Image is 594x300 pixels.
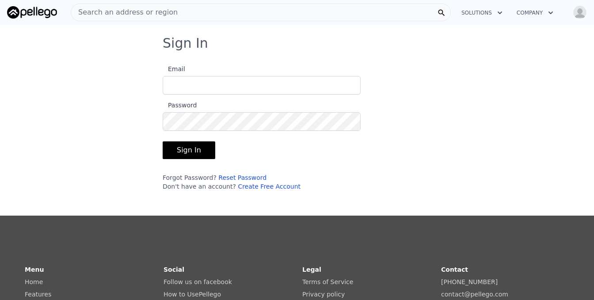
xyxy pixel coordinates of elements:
button: Solutions [454,5,510,21]
button: Sign In [163,141,215,159]
a: Follow us on facebook [164,278,232,285]
input: Password [163,112,361,131]
img: Pellego [7,6,57,19]
button: Company [510,5,560,21]
strong: Legal [302,266,321,273]
span: Search an address or region [71,7,178,18]
a: Home [25,278,43,285]
a: How to UsePellego [164,291,221,298]
strong: Contact [441,266,468,273]
a: Reset Password [218,174,267,181]
img: avatar [573,5,587,19]
a: contact@pellego.com [441,291,508,298]
a: [PHONE_NUMBER] [441,278,498,285]
input: Email [163,76,361,95]
h3: Sign In [163,35,431,51]
a: Features [25,291,51,298]
a: Privacy policy [302,291,345,298]
span: Email [163,65,185,72]
strong: Menu [25,266,44,273]
a: Create Free Account [238,183,301,190]
span: Password [163,102,197,109]
a: Terms of Service [302,278,353,285]
strong: Social [164,266,184,273]
div: Forgot Password? Don't have an account? [163,173,361,191]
